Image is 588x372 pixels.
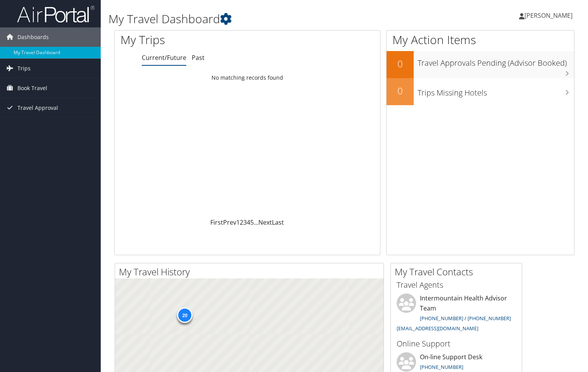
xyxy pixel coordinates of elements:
[119,265,383,278] h2: My Travel History
[420,315,511,322] a: [PHONE_NUMBER] / [PHONE_NUMBER]
[387,57,414,70] h2: 0
[387,32,574,48] h1: My Action Items
[192,53,205,62] a: Past
[236,218,240,227] a: 1
[142,53,186,62] a: Current/Future
[243,218,247,227] a: 3
[17,98,58,118] span: Travel Approval
[120,32,263,48] h1: My Trips
[258,218,272,227] a: Next
[393,294,520,335] li: Intermountain Health Advisor Team
[397,280,516,290] h3: Travel Agents
[17,59,31,78] span: Trips
[177,307,193,323] div: 20
[387,78,574,105] a: 0Trips Missing Hotels
[397,325,478,332] a: [EMAIL_ADDRESS][DOMAIN_NAME]
[397,338,516,349] h3: Online Support
[418,84,574,98] h3: Trips Missing Hotels
[240,218,243,227] a: 2
[250,218,254,227] a: 5
[17,27,49,47] span: Dashboards
[272,218,284,227] a: Last
[210,218,223,227] a: First
[519,4,580,27] a: [PERSON_NAME]
[418,54,574,68] h3: Travel Approvals Pending (Advisor Booked)
[247,218,250,227] a: 4
[17,78,47,98] span: Book Travel
[395,265,522,278] h2: My Travel Contacts
[115,71,380,85] td: No matching records found
[387,51,574,78] a: 0Travel Approvals Pending (Advisor Booked)
[108,11,423,27] h1: My Travel Dashboard
[223,218,236,227] a: Prev
[17,5,95,23] img: airportal-logo.png
[254,218,258,227] span: …
[420,363,463,370] a: [PHONE_NUMBER]
[524,11,573,20] span: [PERSON_NAME]
[387,84,414,97] h2: 0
